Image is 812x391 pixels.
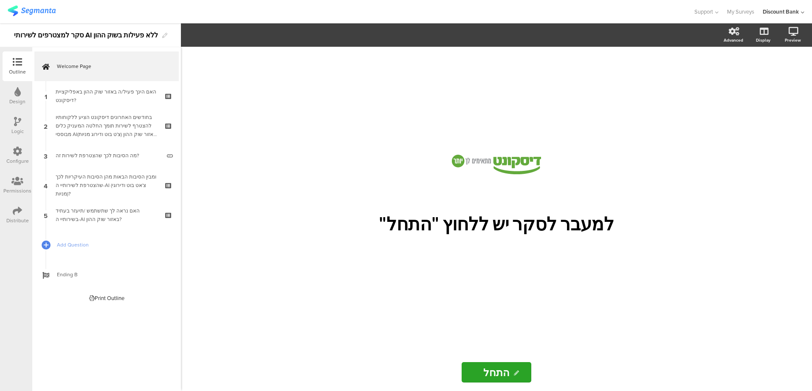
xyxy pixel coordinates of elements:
[57,241,166,249] span: Add Question
[44,121,48,130] span: 2
[34,170,179,200] a: 4 ומבין הסיבות הבאות מהן הסיבות העיקריות לכך שהצטרפת לשירותיי ה-AI (צ'אט בוט ודירוגי מניות)?
[56,207,157,224] div: האם נראה לך שתשתמש /תיעזר בעתיד בשירותיי ה-AI באזור שוק ההון?
[57,62,166,71] span: Welcome Page
[763,8,799,16] div: Discount Bank
[34,141,179,170] a: 3 מה הסיבות לכך שהצטרפת לשירות זה?
[785,37,801,43] div: Preview
[3,187,31,195] div: Permissions
[6,157,29,165] div: Configure
[34,51,179,81] a: Welcome Page
[44,151,48,160] span: 3
[34,111,179,141] a: 2 בחודשים האחרונים דיסקונט הציע ללקוחותיו להצטרף לשירות תומך החלטה המעניק כלים מבוססי AI(צ'ט בוט ...
[34,200,179,230] a: 5 האם נראה לך שתשתמש /תיעזר בעתיד בשירותיי ה-AI באזור שוק ההון?
[44,210,48,220] span: 5
[44,181,48,190] span: 4
[339,213,654,235] p: למעבר לסקר יש ללחוץ "התחל"
[6,217,29,224] div: Distribute
[14,28,158,42] div: סקר למצטרפים לשירותי AI ללא פעילות בשוק ההון
[8,6,56,16] img: segmanta logo
[89,294,124,302] div: Print Outline
[724,37,743,43] div: Advanced
[56,173,157,198] div: ומבין הסיבות הבאות מהן הסיבות העיקריות לכך שהצטרפת לשירותיי ה-AI (צ'אט בוט ודירוגי מניות)?
[34,260,179,289] a: Ending B
[462,362,531,382] input: Start
[57,270,166,279] span: Ending B
[11,127,24,135] div: Logic
[694,8,713,16] span: Support
[756,37,770,43] div: Display
[9,98,25,105] div: Design
[56,88,157,105] div: האם הינך פעיל/ה באזור שוק ההון באפליקציית דיסקונט?
[45,91,47,101] span: 1
[34,81,179,111] a: 1 האם הינך פעיל/ה באזור שוק ההון באפליקציית דיסקונט?
[9,68,26,76] div: Outline
[56,113,157,139] div: בחודשים האחרונים דיסקונט הציע ללקוחותיו להצטרף לשירות תומך החלטה המעניק כלים מבוססי AI(צ'ט בוט וד...
[56,151,161,160] div: מה הסיבות לכך שהצטרפת לשירות זה?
